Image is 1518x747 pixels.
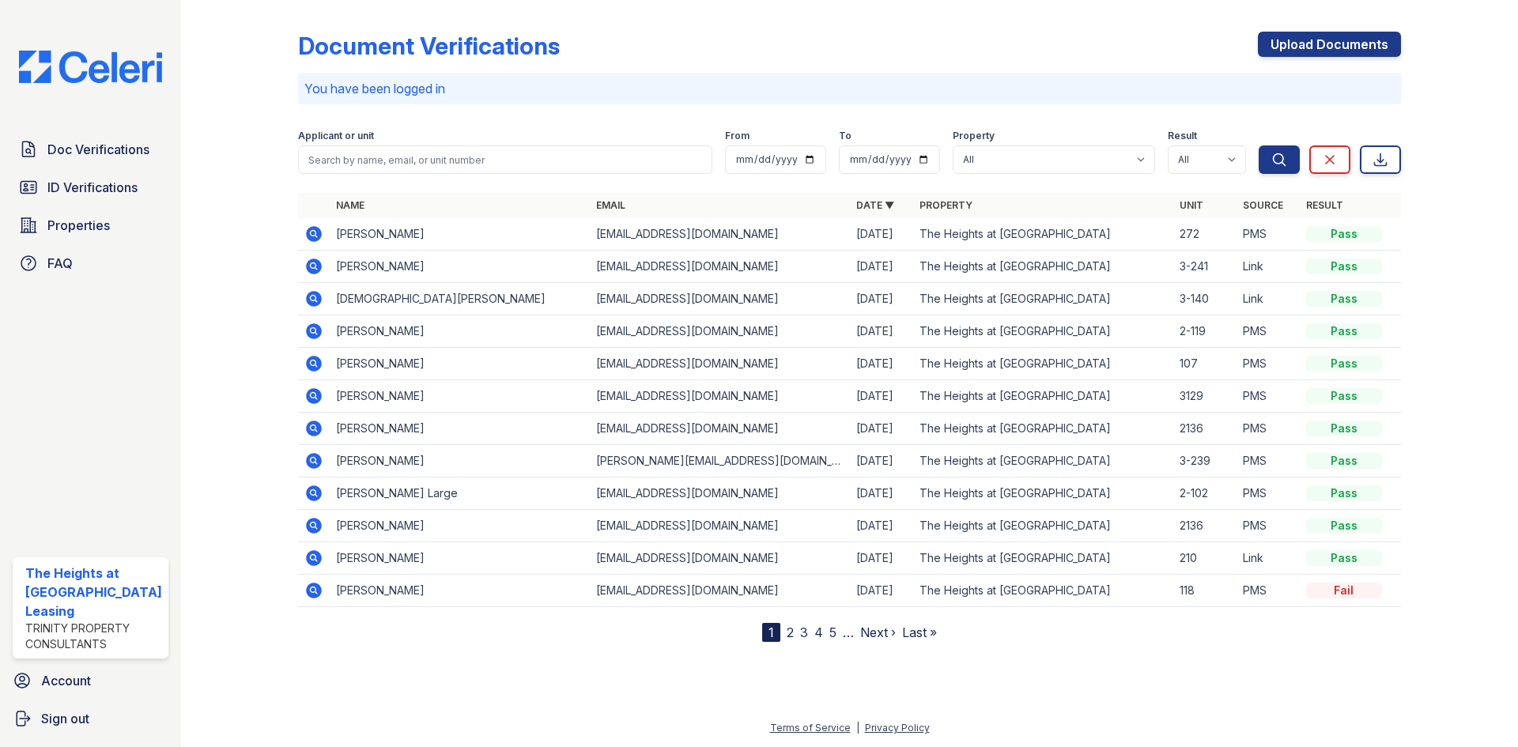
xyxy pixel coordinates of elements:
a: Name [336,199,364,211]
td: The Heights at [GEOGRAPHIC_DATA] [913,575,1173,607]
td: [EMAIL_ADDRESS][DOMAIN_NAME] [590,251,850,283]
td: [EMAIL_ADDRESS][DOMAIN_NAME] [590,380,850,413]
td: PMS [1237,348,1300,380]
td: 2136 [1173,510,1237,542]
td: The Heights at [GEOGRAPHIC_DATA] [913,542,1173,575]
td: 3-241 [1173,251,1237,283]
td: The Heights at [GEOGRAPHIC_DATA] [913,348,1173,380]
a: Last » [902,624,937,640]
td: 272 [1173,218,1237,251]
td: [DATE] [850,218,913,251]
input: Search by name, email, or unit number [298,145,712,174]
a: 3 [800,624,808,640]
a: Result [1306,199,1343,211]
td: [DATE] [850,315,913,348]
div: Pass [1306,226,1382,242]
p: You have been logged in [304,79,1395,98]
a: Source [1243,199,1283,211]
td: The Heights at [GEOGRAPHIC_DATA] [913,413,1173,445]
td: [DATE] [850,380,913,413]
td: [EMAIL_ADDRESS][DOMAIN_NAME] [590,413,850,445]
div: | [856,722,859,734]
td: PMS [1237,413,1300,445]
div: Pass [1306,388,1382,404]
td: [PERSON_NAME] [330,251,590,283]
a: 5 [829,624,836,640]
span: ID Verifications [47,178,138,197]
td: [EMAIL_ADDRESS][DOMAIN_NAME] [590,575,850,607]
td: [PERSON_NAME] [330,348,590,380]
td: 210 [1173,542,1237,575]
td: 2136 [1173,413,1237,445]
td: 107 [1173,348,1237,380]
td: PMS [1237,380,1300,413]
label: Property [953,130,995,142]
a: Account [6,665,175,696]
span: Properties [47,216,110,235]
td: The Heights at [GEOGRAPHIC_DATA] [913,477,1173,510]
a: Property [919,199,972,211]
td: 3-140 [1173,283,1237,315]
a: Privacy Policy [865,722,930,734]
label: To [839,130,852,142]
div: Fail [1306,583,1382,598]
td: [DATE] [850,542,913,575]
a: Upload Documents [1258,32,1401,57]
td: [EMAIL_ADDRESS][DOMAIN_NAME] [590,510,850,542]
div: Pass [1306,356,1382,372]
td: PMS [1237,445,1300,477]
a: Email [596,199,625,211]
span: Account [41,671,91,690]
a: Sign out [6,703,175,734]
label: Result [1168,130,1197,142]
a: Properties [13,209,168,241]
td: [PERSON_NAME] [330,510,590,542]
td: [EMAIL_ADDRESS][DOMAIN_NAME] [590,218,850,251]
span: Sign out [41,709,89,728]
div: Pass [1306,518,1382,534]
td: [PERSON_NAME] [330,413,590,445]
td: [EMAIL_ADDRESS][DOMAIN_NAME] [590,477,850,510]
td: [EMAIL_ADDRESS][DOMAIN_NAME] [590,283,850,315]
td: [PERSON_NAME] [330,445,590,477]
a: FAQ [13,247,168,279]
td: 118 [1173,575,1237,607]
a: Doc Verifications [13,134,168,165]
td: [PERSON_NAME] [330,542,590,575]
td: 2-102 [1173,477,1237,510]
td: 3-239 [1173,445,1237,477]
td: PMS [1237,218,1300,251]
td: [DEMOGRAPHIC_DATA][PERSON_NAME] [330,283,590,315]
div: Pass [1306,291,1382,307]
td: [DATE] [850,575,913,607]
div: Document Verifications [298,32,560,60]
img: CE_Logo_Blue-a8612792a0a2168367f1c8372b55b34899dd931a85d93a1a3d3e32e68fde9ad4.png [6,51,175,83]
td: The Heights at [GEOGRAPHIC_DATA] [913,315,1173,348]
a: 2 [787,624,794,640]
a: Date ▼ [856,199,894,211]
td: PMS [1237,510,1300,542]
td: [DATE] [850,283,913,315]
td: The Heights at [GEOGRAPHIC_DATA] [913,283,1173,315]
span: FAQ [47,254,73,273]
td: The Heights at [GEOGRAPHIC_DATA] [913,445,1173,477]
td: The Heights at [GEOGRAPHIC_DATA] [913,380,1173,413]
td: PMS [1237,575,1300,607]
td: [PERSON_NAME] [330,218,590,251]
td: [EMAIL_ADDRESS][DOMAIN_NAME] [590,315,850,348]
a: ID Verifications [13,172,168,203]
a: Terms of Service [770,722,851,734]
span: … [843,623,854,642]
td: PMS [1237,315,1300,348]
td: [DATE] [850,348,913,380]
td: [DATE] [850,445,913,477]
div: 1 [762,623,780,642]
td: [PERSON_NAME][EMAIL_ADDRESS][DOMAIN_NAME] [590,445,850,477]
td: 2-119 [1173,315,1237,348]
td: [EMAIL_ADDRESS][DOMAIN_NAME] [590,348,850,380]
td: [PERSON_NAME] [330,315,590,348]
td: 3129 [1173,380,1237,413]
td: [PERSON_NAME] Large [330,477,590,510]
div: Trinity Property Consultants [25,621,162,652]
